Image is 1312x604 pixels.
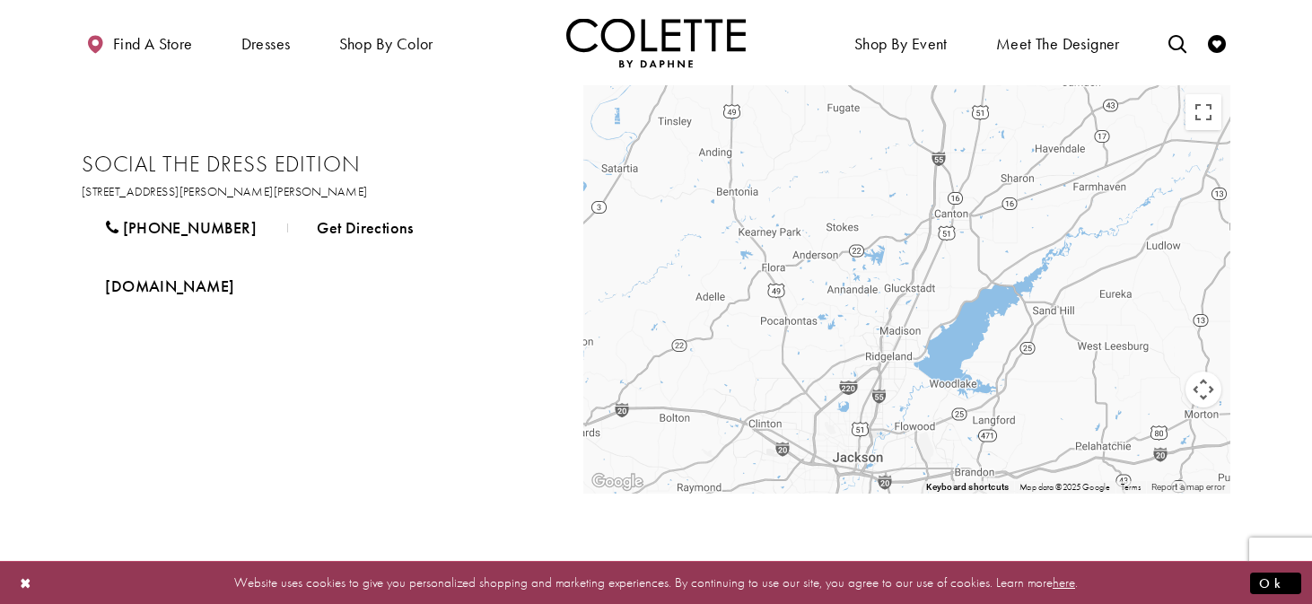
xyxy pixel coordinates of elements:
span: Find a store [113,35,193,53]
a: Terms [1121,481,1141,493]
span: Dresses [237,18,295,67]
span: Dresses [241,35,291,53]
span: Get Directions [317,217,413,238]
p: Website uses cookies to give you personalized shopping and marketing experiences. By continuing t... [129,571,1183,595]
button: Submit Dialog [1250,572,1301,594]
a: [PHONE_NUMBER] [82,206,280,250]
a: Find a store [82,18,197,67]
a: here [1053,573,1075,591]
a: Meet the designer [992,18,1124,67]
a: Opens in new tab [82,264,258,309]
img: Google [588,470,647,494]
h2: Social The Dress Edition [82,151,548,178]
span: [STREET_ADDRESS][PERSON_NAME][PERSON_NAME] [82,183,368,199]
button: Toggle fullscreen view [1185,94,1221,130]
a: Report a map error [1151,482,1225,492]
span: Shop By Event [854,35,948,53]
a: Open this area in Google Maps (opens a new window) [588,470,647,494]
span: Shop by color [339,35,433,53]
button: Keyboard shortcuts [926,481,1009,494]
button: Map camera controls [1185,372,1221,407]
span: Shop by color [335,18,438,67]
button: Close Dialog [11,567,41,599]
span: Meet the designer [996,35,1120,53]
span: [PHONE_NUMBER] [123,217,257,238]
a: Get Directions [293,206,437,250]
a: Toggle search [1164,18,1191,67]
a: Opens in new tab [82,183,368,199]
div: Social The Dress Edition [896,268,917,290]
span: Shop By Event [850,18,952,67]
a: Visit Home Page [566,18,746,67]
span: Map data ©2025 Google [1019,481,1110,493]
div: Map with Store locations [583,85,1230,494]
span: [DOMAIN_NAME] [105,276,234,296]
a: Check Wishlist [1203,18,1230,67]
img: Colette by Daphne [566,18,746,67]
